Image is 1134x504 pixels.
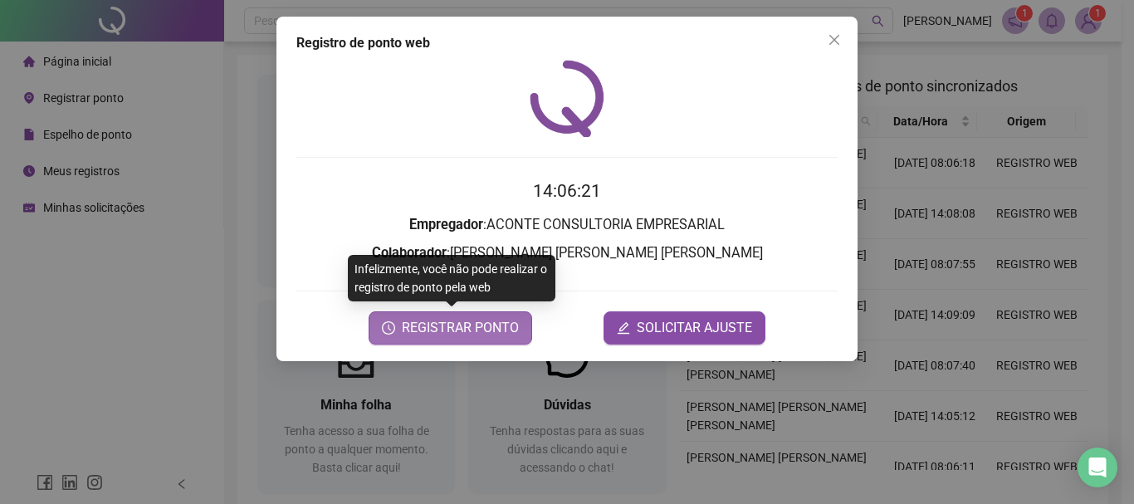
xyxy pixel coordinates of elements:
[828,33,841,46] span: close
[821,27,848,53] button: Close
[617,321,630,335] span: edit
[296,242,838,264] h3: : [PERSON_NAME] [PERSON_NAME] [PERSON_NAME]
[372,245,447,261] strong: Colaborador
[604,311,765,345] button: editSOLICITAR AJUSTE
[1078,448,1117,487] div: Open Intercom Messenger
[348,255,555,301] div: Infelizmente, você não pode realizar o registro de ponto pela web
[409,217,483,232] strong: Empregador
[637,318,752,338] span: SOLICITAR AJUSTE
[530,60,604,137] img: QRPoint
[369,311,532,345] button: REGISTRAR PONTO
[296,33,838,53] div: Registro de ponto web
[533,181,601,201] time: 14:06:21
[296,214,838,236] h3: : ACONTE CONSULTORIA EMPRESARIAL
[402,318,519,338] span: REGISTRAR PONTO
[382,321,395,335] span: clock-circle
